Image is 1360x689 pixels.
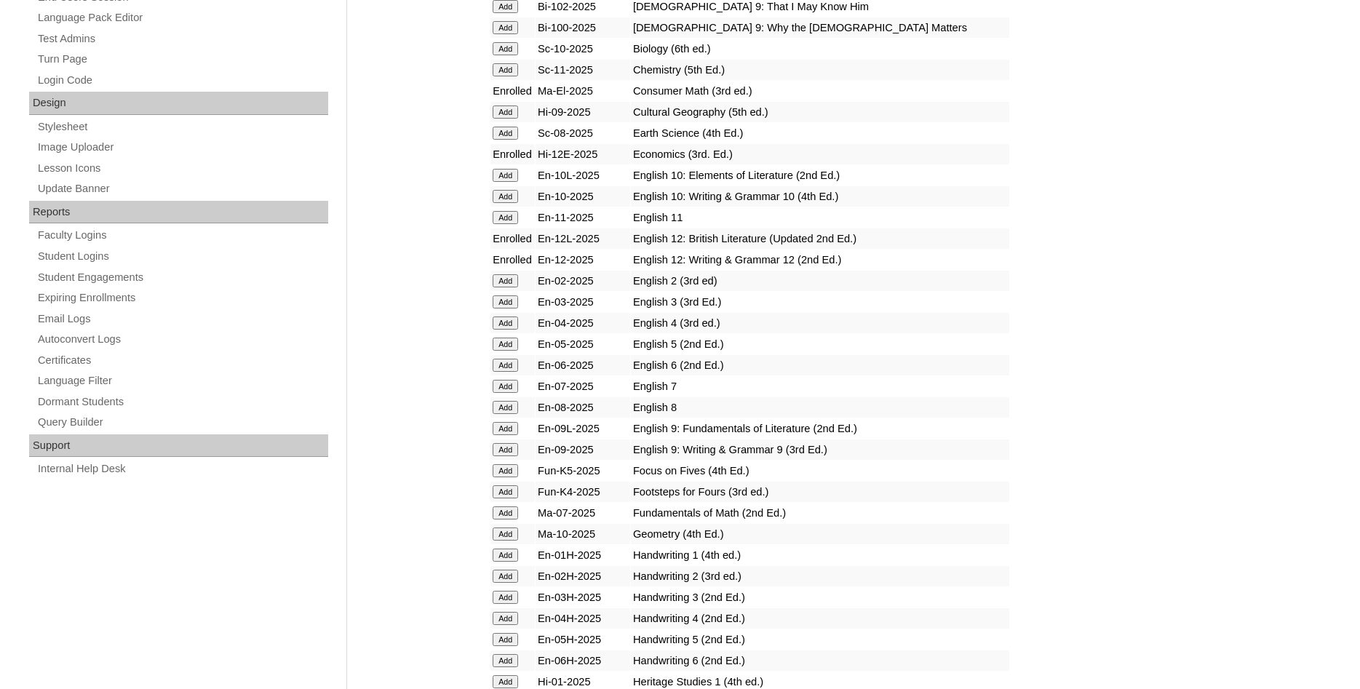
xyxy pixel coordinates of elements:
[493,211,518,224] input: Add
[493,506,518,519] input: Add
[631,17,1009,38] td: [DEMOGRAPHIC_DATA] 9: Why the [DEMOGRAPHIC_DATA] Matters
[631,123,1009,143] td: Earth Science (4th Ed.)
[631,355,1009,375] td: English 6 (2nd Ed.)
[631,545,1009,565] td: Handwriting 1 (4th ed.)
[536,17,630,38] td: Bi-100-2025
[36,226,328,244] a: Faculty Logins
[36,330,328,349] a: Autoconvert Logs
[536,292,630,312] td: En-03-2025
[493,105,518,119] input: Add
[631,376,1009,397] td: English 7
[536,587,630,608] td: En-03H-2025
[493,549,518,562] input: Add
[631,629,1009,650] td: Handwriting 5 (2nd Ed.)
[536,650,630,671] td: En-06H-2025
[536,503,630,523] td: Ma-07-2025
[36,159,328,178] a: Lesson Icons
[493,359,518,372] input: Add
[631,102,1009,122] td: Cultural Geography (5th ed.)
[36,50,328,68] a: Turn Page
[36,393,328,411] a: Dormant Students
[536,545,630,565] td: En-01H-2025
[493,464,518,477] input: Add
[29,201,328,224] div: Reports
[490,228,535,249] td: Enrolled
[536,355,630,375] td: En-06-2025
[536,418,630,439] td: En-09L-2025
[36,310,328,328] a: Email Logs
[631,60,1009,80] td: Chemistry (5th Ed.)
[631,144,1009,164] td: Economics (3rd. Ed.)
[490,144,535,164] td: Enrolled
[36,71,328,89] a: Login Code
[631,650,1009,671] td: Handwriting 6 (2nd Ed.)
[631,292,1009,312] td: English 3 (3rd Ed.)
[631,250,1009,270] td: English 12: Writing & Grammar 12 (2nd Ed.)
[36,372,328,390] a: Language Filter
[536,566,630,586] td: En-02H-2025
[536,524,630,544] td: Ma-10-2025
[536,81,630,101] td: Ma-El-2025
[36,138,328,156] a: Image Uploader
[631,334,1009,354] td: English 5 (2nd Ed.)
[536,102,630,122] td: Hi-09-2025
[631,313,1009,333] td: English 4 (3rd ed.)
[493,527,518,541] input: Add
[493,169,518,182] input: Add
[536,60,630,80] td: Sc-11-2025
[536,123,630,143] td: Sc-08-2025
[536,376,630,397] td: En-07-2025
[631,439,1009,460] td: English 9: Writing & Grammar 9 (3rd Ed.)
[536,482,630,502] td: Fun-K4-2025
[536,461,630,481] td: Fun-K5-2025
[536,439,630,460] td: En-09-2025
[631,81,1009,101] td: Consumer Math (3rd ed.)
[631,228,1009,249] td: English 12: British Literature (Updated 2nd Ed.)
[493,42,518,55] input: Add
[631,524,1009,544] td: Geometry (4th Ed.)
[631,608,1009,629] td: Handwriting 4 (2nd Ed.)
[36,351,328,370] a: Certificates
[36,9,328,27] a: Language Pack Editor
[536,144,630,164] td: Hi-12E-2025
[36,30,328,48] a: Test Admins
[493,274,518,287] input: Add
[493,570,518,583] input: Add
[631,587,1009,608] td: Handwriting 3 (2nd Ed.)
[631,165,1009,186] td: English 10: Elements of Literature (2nd Ed.)
[536,186,630,207] td: En-10-2025
[493,612,518,625] input: Add
[536,165,630,186] td: En-10L-2025
[631,461,1009,481] td: Focus on Fives (4th Ed.)
[536,250,630,270] td: En-12-2025
[493,316,518,330] input: Add
[493,338,518,351] input: Add
[493,190,518,203] input: Add
[493,401,518,414] input: Add
[536,271,630,291] td: En-02-2025
[536,608,630,629] td: En-04H-2025
[536,629,630,650] td: En-05H-2025
[493,63,518,76] input: Add
[493,422,518,435] input: Add
[36,268,328,287] a: Student Engagements
[36,247,328,266] a: Student Logins
[536,397,630,418] td: En-08-2025
[36,118,328,136] a: Stylesheet
[631,418,1009,439] td: English 9: Fundamentals of Literature (2nd Ed.)
[536,39,630,59] td: Sc-10-2025
[493,443,518,456] input: Add
[29,434,328,458] div: Support
[493,654,518,667] input: Add
[36,413,328,431] a: Query Builder
[493,380,518,393] input: Add
[631,397,1009,418] td: English 8
[493,675,518,688] input: Add
[631,207,1009,228] td: English 11
[536,334,630,354] td: En-05-2025
[493,633,518,646] input: Add
[490,81,535,101] td: Enrolled
[36,180,328,198] a: Update Banner
[631,271,1009,291] td: English 2 (3rd ed)
[631,39,1009,59] td: Biology (6th ed.)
